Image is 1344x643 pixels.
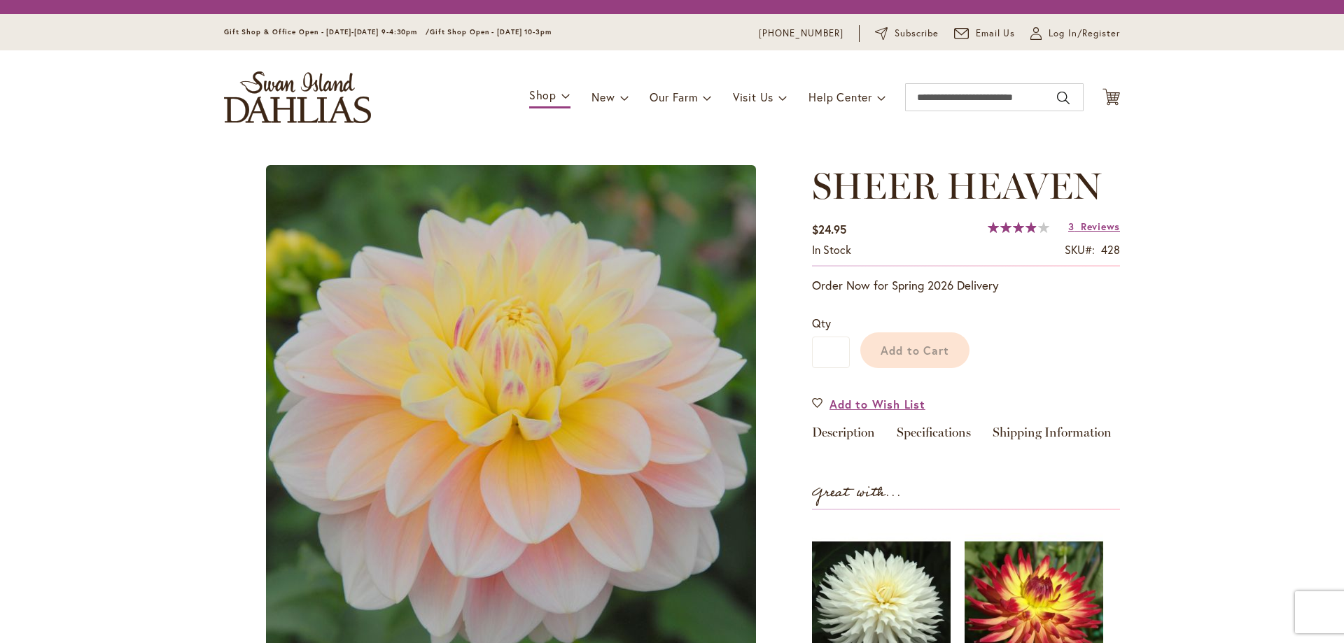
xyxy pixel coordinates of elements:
div: 78% [988,222,1049,233]
span: Help Center [808,90,872,104]
a: Subscribe [875,27,939,41]
span: Email Us [976,27,1016,41]
a: store logo [224,71,371,123]
span: Visit Us [733,90,773,104]
span: Gift Shop Open - [DATE] 10-3pm [430,27,552,36]
span: Qty [812,316,831,330]
span: Shop [529,87,556,102]
button: Search [1057,87,1070,109]
strong: Great with... [812,481,902,504]
span: SHEER HEAVEN [812,164,1101,208]
div: Detailed Product Info [812,426,1120,446]
a: Add to Wish List [812,396,925,412]
span: In stock [812,242,851,257]
strong: SKU [1065,242,1095,257]
p: Order Now for Spring 2026 Delivery [812,277,1120,294]
span: Gift Shop & Office Open - [DATE]-[DATE] 9-4:30pm / [224,27,430,36]
span: Our Farm [650,90,697,104]
span: New [591,90,615,104]
a: Log In/Register [1030,27,1120,41]
a: [PHONE_NUMBER] [759,27,843,41]
span: Reviews [1081,220,1120,233]
a: Email Us [954,27,1016,41]
span: Add to Wish List [829,396,925,412]
div: Availability [812,242,851,258]
span: $24.95 [812,222,846,236]
a: 3 Reviews [1068,220,1120,233]
div: 428 [1101,242,1120,258]
a: Shipping Information [993,426,1112,446]
a: Specifications [897,426,971,446]
span: Subscribe [895,27,939,41]
span: Log In/Register [1049,27,1120,41]
span: 3 [1068,220,1074,233]
a: Description [812,426,875,446]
